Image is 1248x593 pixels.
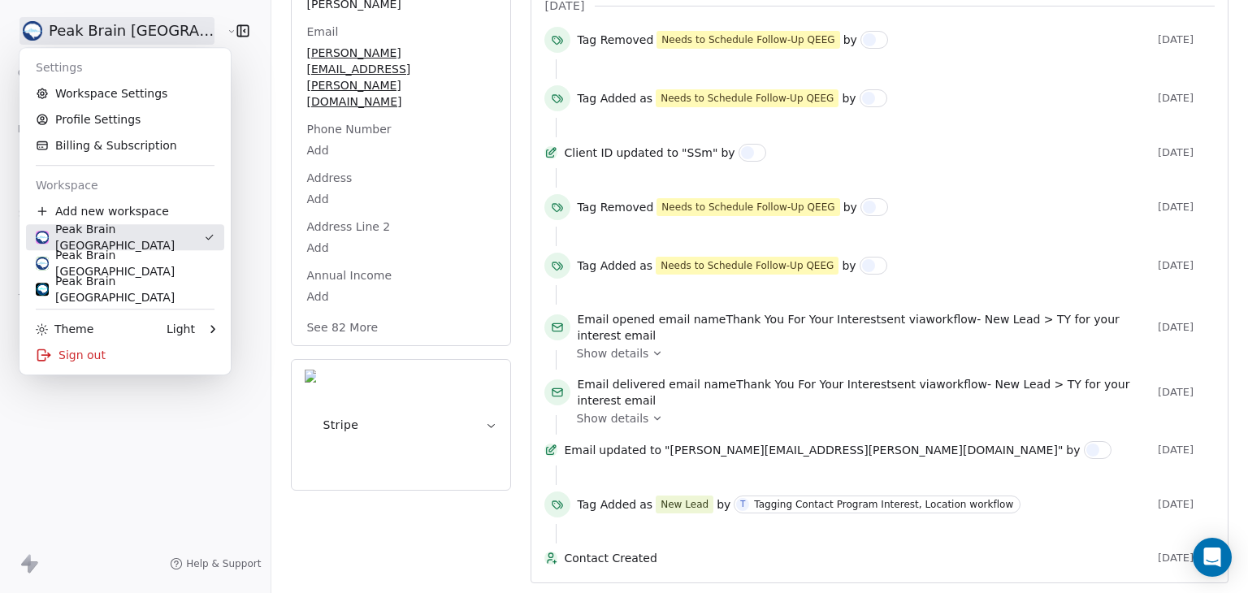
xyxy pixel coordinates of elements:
[26,132,224,158] a: Billing & Subscription
[26,106,224,132] a: Profile Settings
[26,172,224,198] div: Workspace
[36,321,93,337] div: Theme
[36,283,49,296] img: Peak%20brain.png
[26,80,224,106] a: Workspace Settings
[167,321,195,337] div: Light
[26,342,224,368] div: Sign out
[36,257,49,270] img: peakbrain_logo.jpg
[36,273,214,305] div: Peak Brain [GEOGRAPHIC_DATA]
[26,198,224,224] div: Add new workspace
[36,247,214,279] div: Peak Brain [GEOGRAPHIC_DATA]
[36,221,204,253] div: Peak Brain [GEOGRAPHIC_DATA]
[36,231,49,244] img: Peak%20Brain%20Logo.png
[26,54,224,80] div: Settings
